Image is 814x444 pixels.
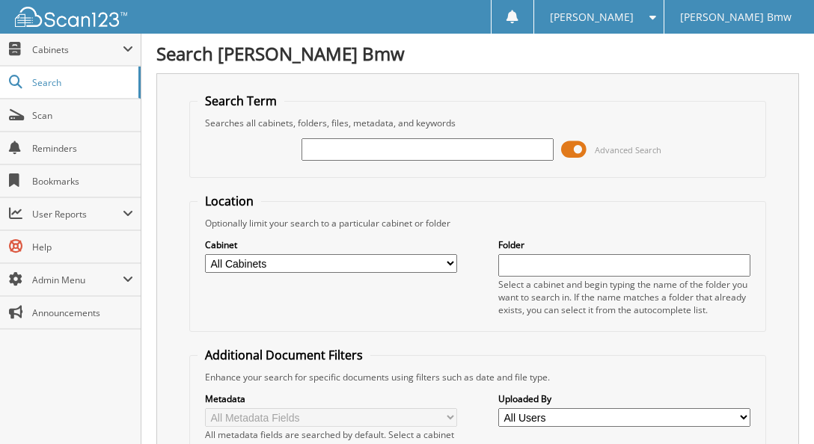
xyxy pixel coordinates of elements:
div: Optionally limit your search to a particular cabinet or folder [198,217,758,229]
legend: Additional Document Filters [198,347,370,363]
span: Advanced Search [595,144,661,155]
span: Reminders [32,142,133,155]
span: [PERSON_NAME] Bmw [680,13,792,22]
img: scan123-logo-white.svg [15,7,127,27]
label: Folder [498,238,750,251]
legend: Location [198,193,261,209]
span: Cabinets [32,43,123,56]
div: Searches all cabinets, folders, files, metadata, and keywords [198,117,758,129]
span: Admin Menu [32,274,123,286]
span: Bookmarks [32,175,133,188]
span: User Reports [32,208,123,221]
div: Select a cabinet and begin typing the name of the folder you want to search in. If the name match... [498,278,750,316]
legend: Search Term [198,93,284,109]
h1: Search [PERSON_NAME] Bmw [156,41,799,66]
span: Help [32,241,133,253]
span: [PERSON_NAME] [550,13,634,22]
label: Cabinet [205,238,457,251]
span: Announcements [32,306,133,319]
div: Enhance your search for specific documents using filters such as date and file type. [198,371,758,383]
label: Metadata [205,392,457,405]
label: Uploaded By [498,392,750,405]
span: Search [32,76,131,89]
span: Scan [32,109,133,122]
